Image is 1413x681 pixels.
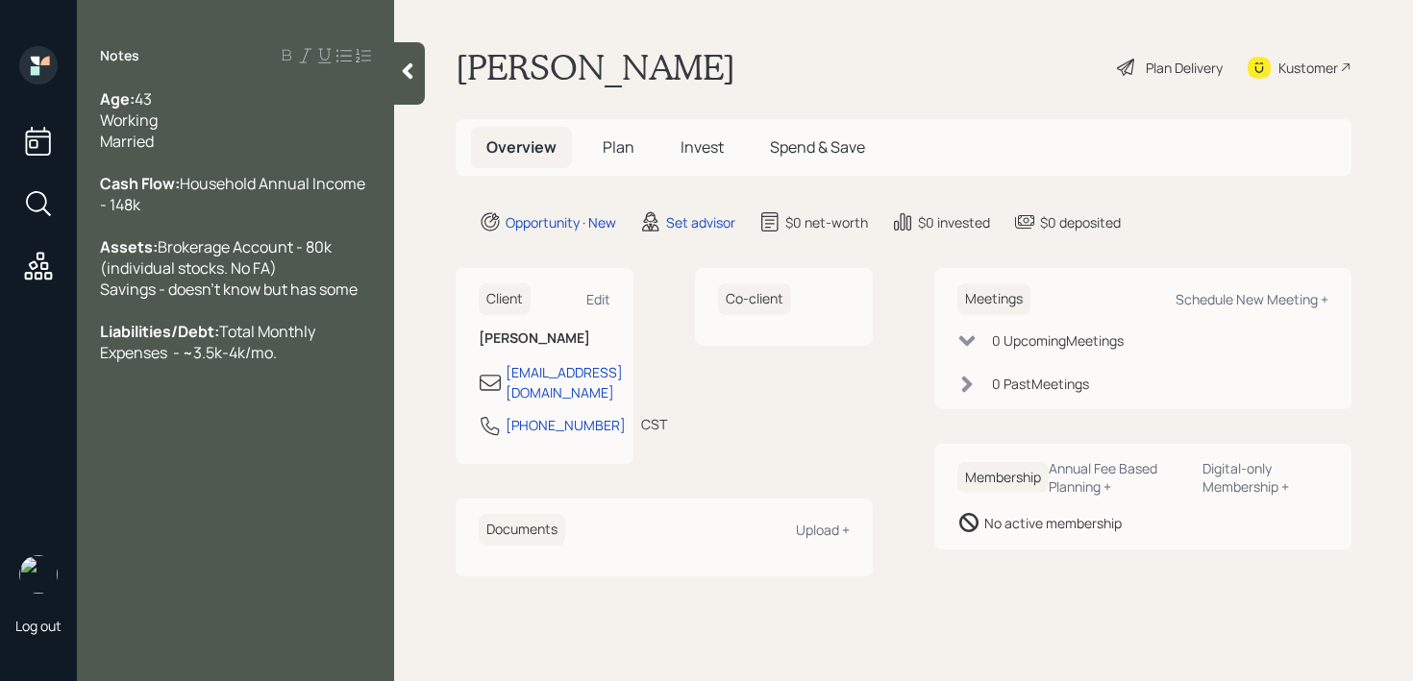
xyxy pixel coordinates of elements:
img: retirable_logo.png [19,555,58,594]
span: Plan [603,136,634,158]
h6: Meetings [957,283,1030,315]
span: Age: [100,88,135,109]
div: Set advisor [666,212,735,232]
span: Household Annual Income - 148k [100,173,368,215]
div: CST [641,414,667,434]
h6: Documents [479,514,565,546]
div: Log out [15,617,62,635]
div: 0 Upcoming Meeting s [992,330,1124,351]
h6: Co-client [718,283,791,315]
div: $0 invested [918,212,990,232]
span: Brokerage Account - 80k (individual stocks. No FA) Savings - doesn't know but has some [100,236,358,300]
span: Spend & Save [770,136,865,158]
div: Kustomer [1278,58,1338,78]
span: Invest [681,136,724,158]
div: Upload + [796,521,850,539]
div: Digital-only Membership + [1202,459,1328,496]
span: 43 Working Married [100,88,158,152]
div: Opportunity · New [506,212,616,232]
h6: [PERSON_NAME] [479,330,610,347]
h6: Membership [957,462,1049,494]
span: Total Monthly Expenses - ~3.5k-4k/mo. [100,321,318,363]
h6: Client [479,283,531,315]
div: Edit [586,290,610,308]
span: Overview [486,136,557,158]
div: Plan Delivery [1146,58,1223,78]
div: Schedule New Meeting + [1176,290,1328,308]
label: Notes [100,46,139,65]
div: [PHONE_NUMBER] [506,415,626,435]
div: No active membership [984,513,1122,533]
div: [EMAIL_ADDRESS][DOMAIN_NAME] [506,362,623,402]
span: Cash Flow: [100,173,180,194]
div: $0 deposited [1040,212,1121,232]
span: Liabilities/Debt: [100,321,219,342]
div: 0 Past Meeting s [992,374,1089,394]
span: Assets: [100,236,158,257]
div: Annual Fee Based Planning + [1049,459,1187,496]
h1: [PERSON_NAME] [456,46,735,88]
div: $0 net-worth [785,212,868,232]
